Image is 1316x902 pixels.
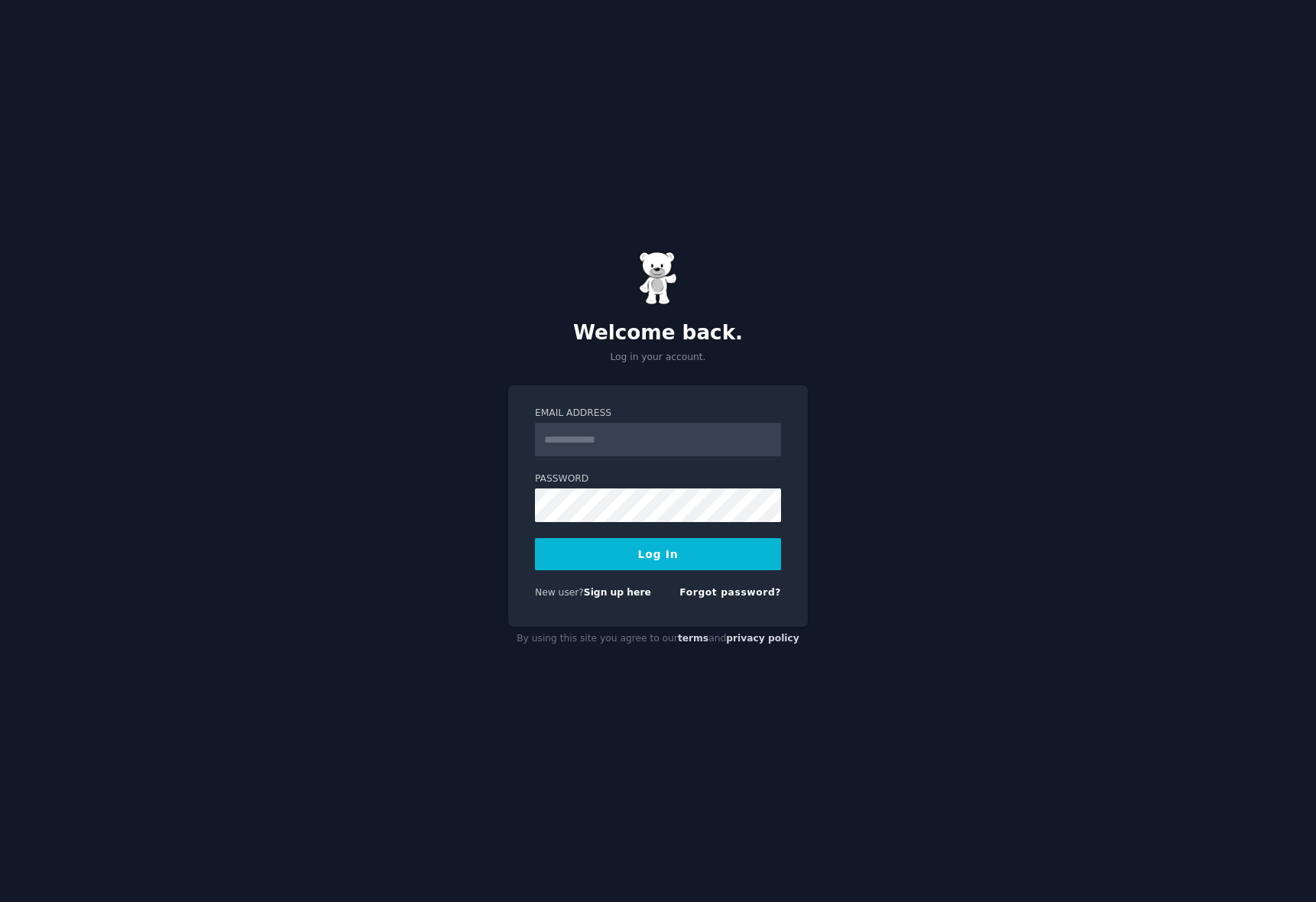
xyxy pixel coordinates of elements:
[535,538,781,570] button: Log In
[535,587,584,598] span: New user?
[639,251,677,305] img: Gummy Bear
[508,321,808,346] h2: Welcome back.
[535,407,781,420] label: Email Address
[679,587,781,598] a: Forgot password?
[508,351,808,365] p: Log in your account.
[678,633,708,644] a: terms
[726,633,799,644] a: privacy policy
[584,587,651,598] a: Sign up here
[535,472,781,486] label: Password
[508,627,808,651] div: By using this site you agree to our and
